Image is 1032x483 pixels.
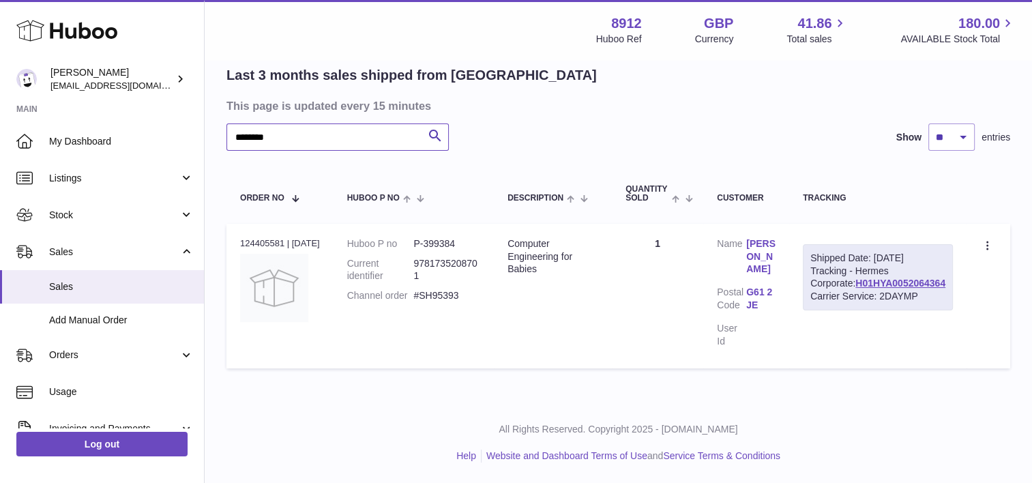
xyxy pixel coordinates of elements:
td: 1 [612,224,703,368]
dt: User Id [717,322,746,348]
div: Huboo Ref [596,33,642,46]
a: G61 2JE [746,286,776,312]
dt: Name [717,237,746,280]
div: Customer [717,194,776,203]
span: Invoicing and Payments [49,422,179,435]
span: Description [507,194,563,203]
li: and [482,450,780,463]
dd: 9781735208701 [413,257,480,283]
a: Log out [16,432,188,456]
div: 124405581 | [DATE] [240,237,320,250]
p: All Rights Reserved. Copyright 2025 - [DOMAIN_NAME] [216,423,1021,436]
div: Currency [695,33,734,46]
dt: Postal Code [717,286,746,315]
span: Add Manual Order [49,314,194,327]
dt: Channel order [347,289,414,302]
a: 41.86 Total sales [786,14,847,46]
span: Quantity Sold [625,185,668,203]
label: Show [896,131,922,144]
span: Sales [49,280,194,293]
div: Shipped Date: [DATE] [810,252,945,265]
span: Usage [49,385,194,398]
span: Total sales [786,33,847,46]
h2: Last 3 months sales shipped from [GEOGRAPHIC_DATA] [226,66,597,85]
img: internalAdmin-8912@internal.huboo.com [16,69,37,89]
a: Service Terms & Conditions [663,450,780,461]
div: Tracking - Hermes Corporate: [803,244,953,311]
div: Tracking [803,194,953,203]
span: 180.00 [958,14,1000,33]
a: [PERSON_NAME] [746,237,776,276]
a: 180.00 AVAILABLE Stock Total [900,14,1016,46]
a: Website and Dashboard Terms of Use [486,450,647,461]
h3: This page is updated every 15 minutes [226,98,1007,113]
a: Help [456,450,476,461]
span: Huboo P no [347,194,400,203]
span: 41.86 [797,14,831,33]
strong: 8912 [611,14,642,33]
span: Stock [49,209,179,222]
dt: Current identifier [347,257,414,283]
span: My Dashboard [49,135,194,148]
span: Orders [49,349,179,362]
span: [EMAIL_ADDRESS][DOMAIN_NAME] [50,80,201,91]
div: Computer Engineering for Babies [507,237,598,276]
img: no-photo.jpg [240,254,308,322]
div: Carrier Service: 2DAYMP [810,290,945,303]
dd: P-399384 [413,237,480,250]
a: H01HYA0052064364 [855,278,945,289]
span: Order No [240,194,284,203]
span: Listings [49,172,179,185]
strong: GBP [704,14,733,33]
dt: Huboo P no [347,237,414,250]
span: AVAILABLE Stock Total [900,33,1016,46]
span: entries [982,131,1010,144]
span: Sales [49,246,179,259]
dd: #SH95393 [413,289,480,302]
div: [PERSON_NAME] [50,66,173,92]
